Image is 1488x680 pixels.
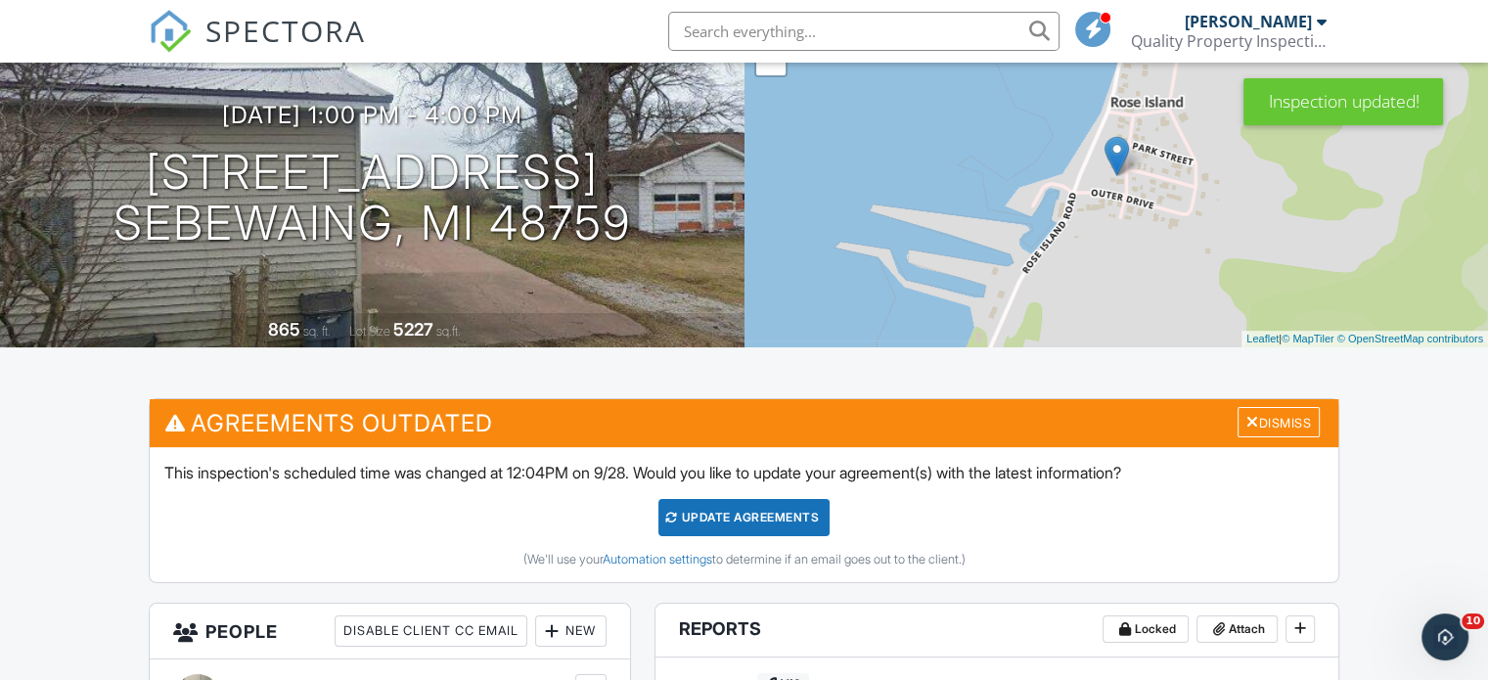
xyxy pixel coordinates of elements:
h3: Agreements Outdated [150,399,1338,447]
iframe: Intercom live chat [1421,613,1468,660]
span: SPECTORA [205,10,366,51]
div: Update Agreements [658,499,830,536]
img: The Best Home Inspection Software - Spectora [149,10,192,53]
h1: [STREET_ADDRESS] Sebewaing, MI 48759 [113,147,631,250]
input: Search everything... [668,12,1060,51]
span: sq.ft. [436,324,461,339]
h3: People [150,604,630,659]
div: Inspection updated! [1243,78,1443,125]
div: 5227 [393,319,433,340]
div: | [1241,331,1488,347]
div: Quality Property Inspections LLC [1131,31,1327,51]
a: Automation settings [602,552,711,567]
h3: [DATE] 1:00 pm - 4:00 pm [222,102,522,128]
a: © OpenStreetMap contributors [1337,333,1483,344]
div: Dismiss [1238,407,1320,437]
a: Leaflet [1246,333,1279,344]
a: SPECTORA [149,26,366,68]
div: This inspection's scheduled time was changed at 12:04PM on 9/28. Would you like to update your ag... [150,447,1338,582]
span: 10 [1462,613,1484,629]
span: sq. ft. [303,324,331,339]
div: 865 [268,319,300,340]
div: New [535,615,607,647]
div: (We'll use your to determine if an email goes out to the client.) [164,552,1324,567]
div: Disable Client CC Email [335,615,527,647]
div: [PERSON_NAME] [1185,12,1312,31]
a: © MapTiler [1282,333,1334,344]
span: Lot Size [349,324,390,339]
